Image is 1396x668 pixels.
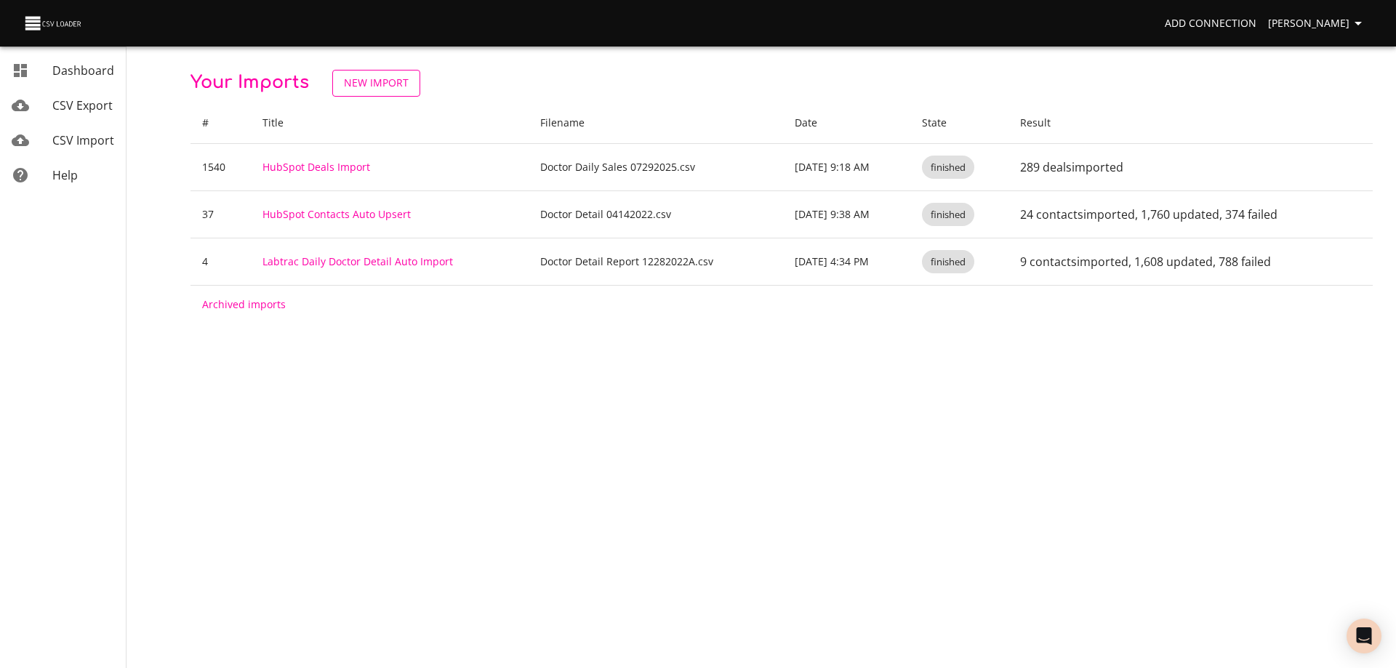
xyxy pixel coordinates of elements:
[332,70,420,97] a: New Import
[1008,102,1373,144] th: Result
[251,102,529,144] th: Title
[1262,10,1373,37] button: [PERSON_NAME]
[262,254,453,268] a: Labtrac Daily Doctor Detail Auto Import
[1020,253,1361,270] p: 9 contacts imported , 1,608 updated , 788 failed
[202,297,286,311] a: Archived imports
[922,161,974,174] span: finished
[262,160,370,174] a: HubSpot Deals Import
[190,143,251,190] td: 1540
[52,63,114,79] span: Dashboard
[783,190,910,238] td: [DATE] 9:38 AM
[344,74,409,92] span: New Import
[1159,10,1262,37] a: Add Connection
[922,255,974,269] span: finished
[1268,15,1367,33] span: [PERSON_NAME]
[529,238,783,285] td: Doctor Detail Report 12282022A.csv
[529,190,783,238] td: Doctor Detail 04142022.csv
[910,102,1008,144] th: State
[52,132,114,148] span: CSV Import
[1020,158,1361,176] p: 289 deals imported
[922,208,974,222] span: finished
[783,102,910,144] th: Date
[529,102,783,144] th: Filename
[52,97,113,113] span: CSV Export
[190,102,251,144] th: #
[23,13,84,33] img: CSV Loader
[1165,15,1256,33] span: Add Connection
[1347,619,1381,653] div: Open Intercom Messenger
[190,73,309,92] span: Your Imports
[529,143,783,190] td: Doctor Daily Sales 07292025.csv
[783,143,910,190] td: [DATE] 9:18 AM
[190,238,251,285] td: 4
[262,207,411,221] a: HubSpot Contacts Auto Upsert
[1020,206,1361,223] p: 24 contacts imported , 1,760 updated , 374 failed
[52,167,78,183] span: Help
[783,238,910,285] td: [DATE] 4:34 PM
[190,190,251,238] td: 37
